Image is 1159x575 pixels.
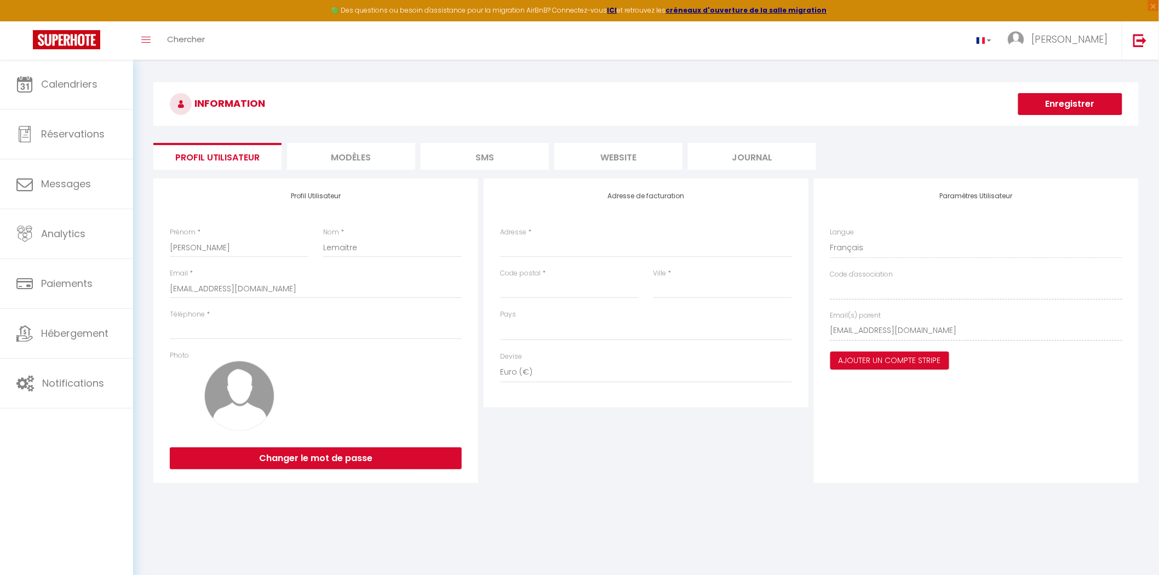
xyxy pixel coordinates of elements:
[1018,93,1122,115] button: Enregistrer
[170,309,205,320] label: Téléphone
[153,143,282,170] li: Profil Utilisateur
[170,227,196,238] label: Prénom
[1008,31,1024,48] img: ...
[607,5,617,15] a: ICI
[653,268,667,279] label: Ville
[830,311,881,321] label: Email(s) parent
[33,30,100,49] img: Super Booking
[41,326,108,340] span: Hébergement
[500,227,526,238] label: Adresse
[41,77,97,91] span: Calendriers
[830,192,1122,200] h4: Paramètres Utilisateur
[153,82,1139,126] h3: INFORMATION
[170,268,188,279] label: Email
[500,268,541,279] label: Code postal
[830,269,893,280] label: Code d'association
[170,350,189,361] label: Photo
[500,352,522,362] label: Devise
[323,227,339,238] label: Nom
[42,376,104,390] span: Notifications
[170,192,462,200] h4: Profil Utilisateur
[41,127,105,141] span: Réservations
[159,21,213,60] a: Chercher
[1000,21,1122,60] a: ... [PERSON_NAME]
[830,227,854,238] label: Langue
[500,309,516,320] label: Pays
[41,227,85,240] span: Analytics
[204,361,274,431] img: avatar.png
[500,192,792,200] h4: Adresse de facturation
[9,4,42,37] button: Ouvrir le widget de chat LiveChat
[1031,32,1108,46] span: [PERSON_NAME]
[170,447,462,469] button: Changer le mot de passe
[287,143,415,170] li: MODÈLES
[41,177,91,191] span: Messages
[421,143,549,170] li: SMS
[830,352,949,370] button: Ajouter un compte Stripe
[554,143,682,170] li: website
[688,143,816,170] li: Journal
[666,5,827,15] a: créneaux d'ouverture de la salle migration
[1133,33,1147,47] img: logout
[41,277,93,290] span: Paiements
[167,33,205,45] span: Chercher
